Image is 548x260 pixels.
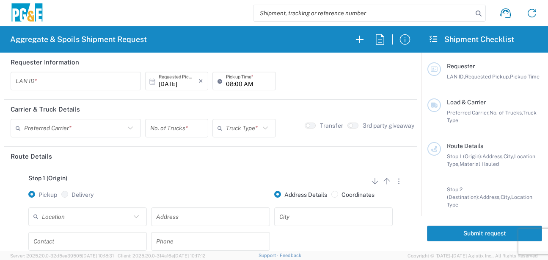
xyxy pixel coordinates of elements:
label: Address Details [274,191,327,198]
span: City, [504,153,514,159]
span: [DATE] 10:18:31 [82,253,114,258]
i: × [198,74,203,88]
label: 3rd party giveaway [363,122,414,129]
span: Server: 2025.20.0-32d5ea39505 [10,253,114,258]
a: Support [259,253,280,258]
h2: Requester Information [11,58,79,67]
input: Shipment, tracking or reference number [253,5,473,21]
span: Address, [479,194,501,200]
button: Submit request [427,226,542,241]
span: City, [501,194,511,200]
span: Copyright © [DATE]-[DATE] Agistix Inc., All Rights Reserved [408,252,538,260]
span: Pickup Time [510,73,540,80]
h2: Aggregate & Spoils Shipment Request [10,34,147,45]
span: Requester [447,63,475,70]
span: Stop 1 (Origin) [28,175,67,182]
span: [DATE] 10:17:12 [174,253,206,258]
span: Load & Carrier [447,99,486,106]
a: Feedback [280,253,301,258]
span: No. of Trucks, [490,109,523,116]
span: Material Hauled [460,161,499,167]
span: Requested Pickup, [465,73,510,80]
span: Route Details [447,143,483,149]
img: pge [10,3,44,23]
span: Address, [482,153,504,159]
h2: Route Details [11,152,52,161]
span: LAN ID, [447,73,465,80]
h2: Shipment Checklist [429,34,514,45]
h2: Carrier & Truck Details [11,105,80,114]
label: Coordinates [331,191,375,198]
span: Preferred Carrier, [447,109,490,116]
span: Stop 1 (Origin): [447,153,482,159]
span: Client: 2025.20.0-314a16e [118,253,206,258]
label: Transfer [320,122,343,129]
span: Stop 2 (Destination): [447,186,479,200]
